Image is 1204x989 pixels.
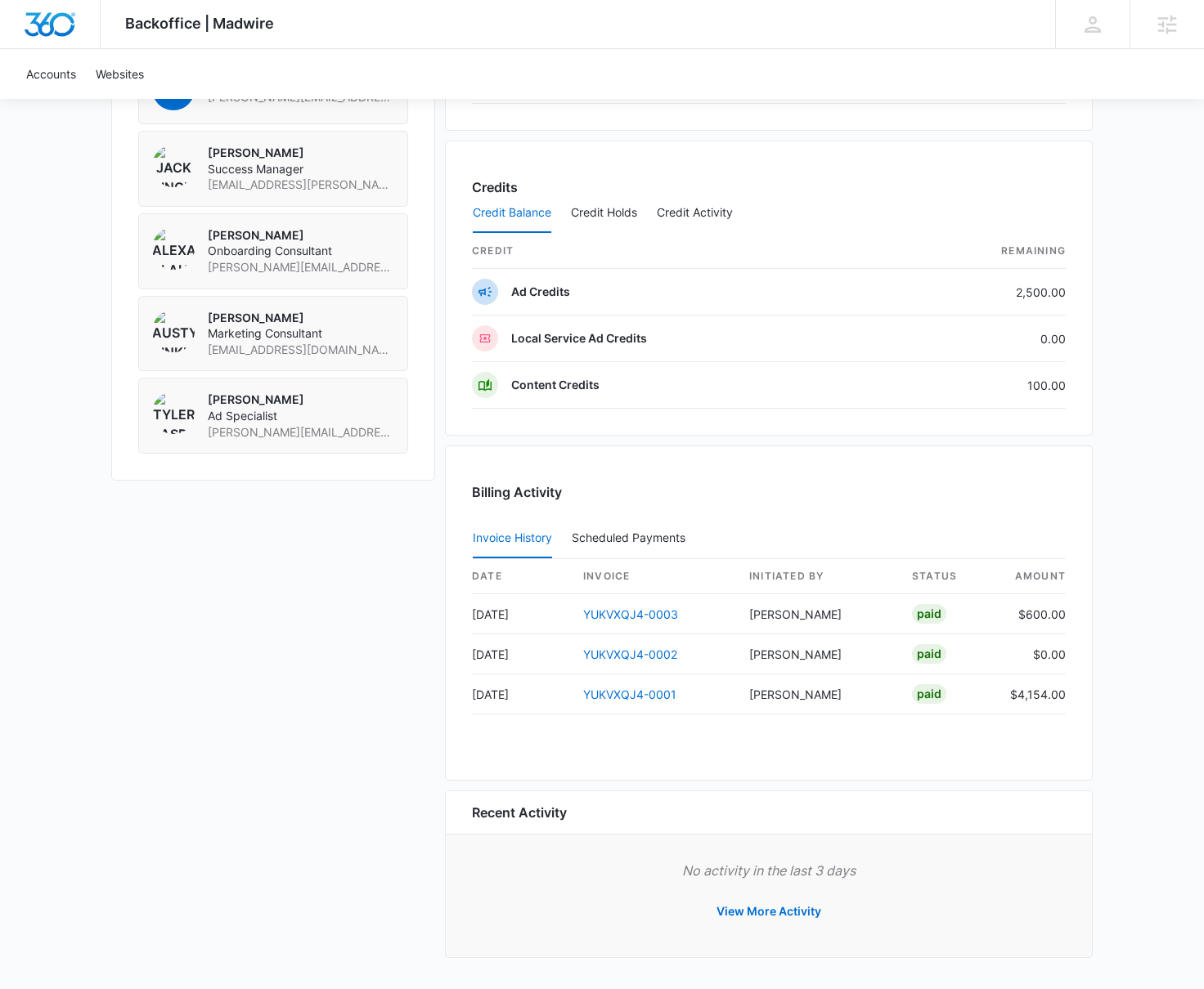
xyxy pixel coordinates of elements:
[997,594,1066,634] td: $600.00
[912,604,946,624] div: Paid
[208,424,394,441] span: [PERSON_NAME][EMAIL_ADDRESS][PERSON_NAME][DOMAIN_NAME]
[163,95,176,108] img: tab_keywords_by_traffic_grey.svg
[44,95,57,108] img: tab_domain_overview_orange.svg
[62,96,146,107] div: Domain Overview
[583,607,678,621] a: YUKVXQJ4-0003
[43,43,180,56] div: Domain: [DOMAIN_NAME]
[152,227,195,270] img: Alexander Blaho
[657,194,733,233] button: Credit Activity
[912,644,946,664] div: Paid
[997,634,1066,674] td: $0.00
[997,674,1066,714] td: $4,154.00
[208,325,394,342] span: Marketing Consultant
[152,392,195,434] img: Tyler Rasdon
[473,519,552,558] button: Invoice History
[472,674,570,714] td: [DATE]
[208,243,394,259] span: Onboarding Consultant
[892,269,1066,315] td: 2,500.00
[473,194,551,233] button: Credit Balance
[511,330,647,347] p: Local Service Ad Credits
[583,647,677,661] a: YUKVXQJ4-0002
[472,234,892,269] th: credit
[152,145,195,187] img: Jack Bingham
[26,43,39,56] img: website_grey.svg
[472,594,570,634] td: [DATE]
[208,227,394,244] p: [PERSON_NAME]
[86,49,154,99] a: Websites
[208,392,394,408] p: [PERSON_NAME]
[208,408,394,424] span: Ad Specialist
[736,634,899,674] td: [PERSON_NAME]
[472,482,1066,502] h3: Billing Activity
[912,684,946,704] div: Paid
[571,194,637,233] button: Credit Holds
[736,559,899,594] th: Initiated By
[208,145,394,161] p: [PERSON_NAME]
[208,177,394,193] span: [EMAIL_ADDRESS][PERSON_NAME][DOMAIN_NAME]
[472,861,1066,880] p: No activity in the last 3 days
[472,803,567,822] h6: Recent Activity
[892,362,1066,409] td: 100.00
[511,284,570,300] p: Ad Credits
[208,259,394,275] span: [PERSON_NAME][EMAIL_ADDRESS][PERSON_NAME][DOMAIN_NAME]
[26,26,39,39] img: logo_orange.svg
[572,532,692,544] div: Scheduled Payments
[570,559,736,594] th: invoice
[700,892,838,931] button: View More Activity
[997,559,1066,594] th: amount
[736,674,899,714] td: [PERSON_NAME]
[892,234,1066,269] th: Remaining
[472,634,570,674] td: [DATE]
[208,161,394,177] span: Success Manager
[181,96,276,107] div: Keywords by Traffic
[152,310,195,352] img: Austyn Binkly
[511,377,600,393] p: Content Credits
[208,342,394,358] span: [EMAIL_ADDRESS][DOMAIN_NAME]
[892,315,1066,362] td: 0.00
[16,49,86,99] a: Accounts
[472,559,570,594] th: date
[899,559,997,594] th: status
[46,26,80,39] div: v 4.0.25
[583,687,676,701] a: YUKVXQJ4-0001
[736,594,899,634] td: [PERSON_NAME]
[208,310,394,326] p: [PERSON_NAME]
[125,15,274,32] span: Backoffice | Madwire
[472,177,518,197] h3: Credits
